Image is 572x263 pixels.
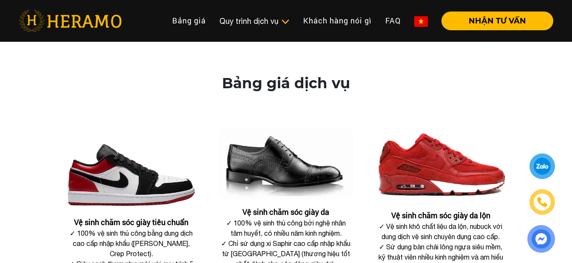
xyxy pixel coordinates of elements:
div: Quy trình dịch vụ [219,15,290,27]
img: Vệ sinh chăm sóc giày da [219,128,354,200]
img: Vệ sinh chăm sóc giày da lộn [373,128,508,203]
img: subToggleIcon [281,17,290,26]
div: Vệ sinh chăm sóc giày da lộn [373,210,508,221]
div: Vệ sinh chăm sóc giày tiêu chuẩn [64,217,199,228]
div: ✓ Vệ sinh khô chất liệu da lộn, nubuck với dung dịch vệ sinh chuyên dụng cao cấp. [375,221,506,242]
img: vn-flag.png [414,16,428,27]
div: Vệ sinh chăm sóc giày da [219,206,354,218]
img: Vệ sinh chăm sóc giày tiêu chuẩn [64,128,199,210]
a: NHẬN TƯ VẤN [435,17,553,25]
a: Khách hàng nói gì [296,12,378,30]
h3: Bảng giá dịch vụ [222,75,350,92]
div: ✓ 100% vệ sinh thủ công bởi nghệ nhân tâm huyết, có nhiều năm kinh nghiệm. [221,218,352,238]
a: phone-icon [530,190,555,214]
img: phone-icon [536,196,548,208]
div: ✓ 100% vệ sinh thủ công bằng dung dịch cao cấp nhập khẩu ([PERSON_NAME], Crep Protect). [66,228,197,259]
img: heramo-logo.png [19,10,122,32]
a: FAQ [378,12,407,30]
button: NHẬN TƯ VẤN [441,12,553,30]
a: Bảng giá [165,12,213,30]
